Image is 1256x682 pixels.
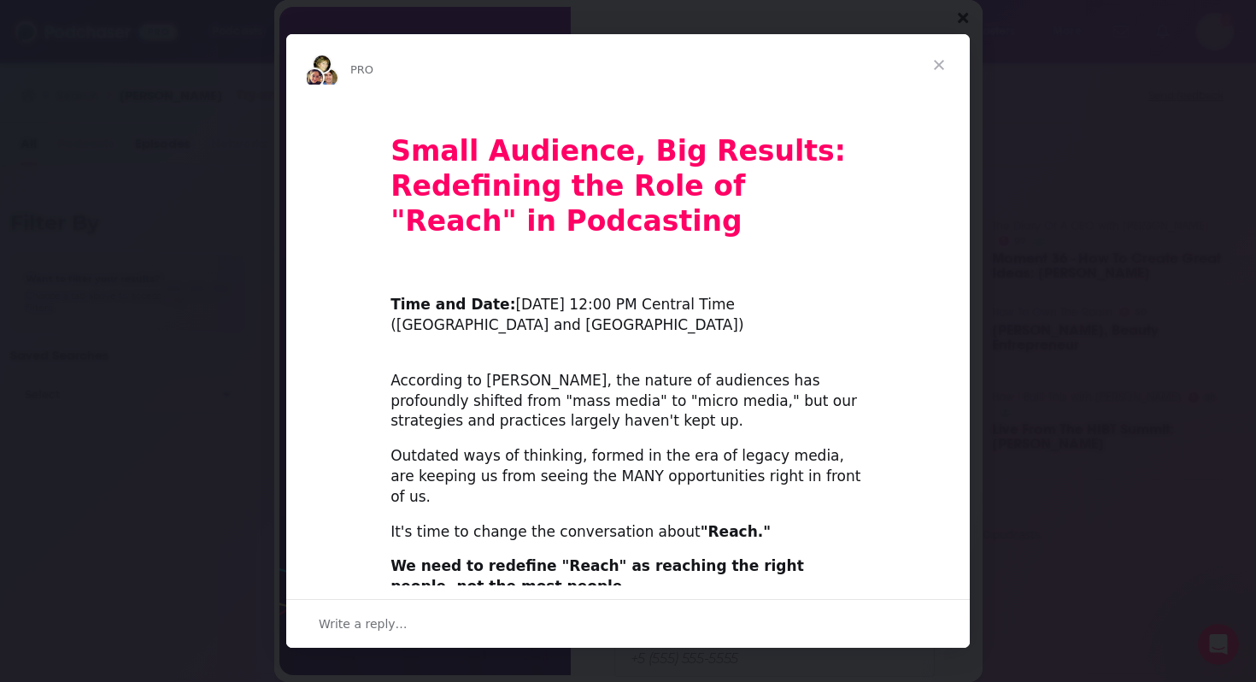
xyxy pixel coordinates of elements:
[319,613,408,635] span: Write a reply…
[390,522,866,543] div: It's time to change the conversation about
[390,275,866,336] div: ​ [DATE] 12:00 PM Central Time ([GEOGRAPHIC_DATA] and [GEOGRAPHIC_DATA])
[286,599,970,648] div: Open conversation and reply
[390,350,866,432] div: According to [PERSON_NAME], the nature of audiences has profoundly shifted from "mass media" to "...
[390,446,866,507] div: Outdated ways of thinking, formed in the era of legacy media, are keeping us from seeing the MANY...
[908,34,970,96] span: Close
[390,134,846,238] b: Small Audience, Big Results: Redefining the Role of "Reach" in Podcasting
[390,296,515,313] b: Time and Date:
[350,63,373,76] span: PRO
[390,557,804,595] b: We need to redefine "Reach" as reaching the right people, not the most people.
[312,54,332,74] img: Barbara avatar
[701,523,771,540] b: "Reach."
[319,68,339,88] img: Dave avatar
[304,68,325,88] img: Sydney avatar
